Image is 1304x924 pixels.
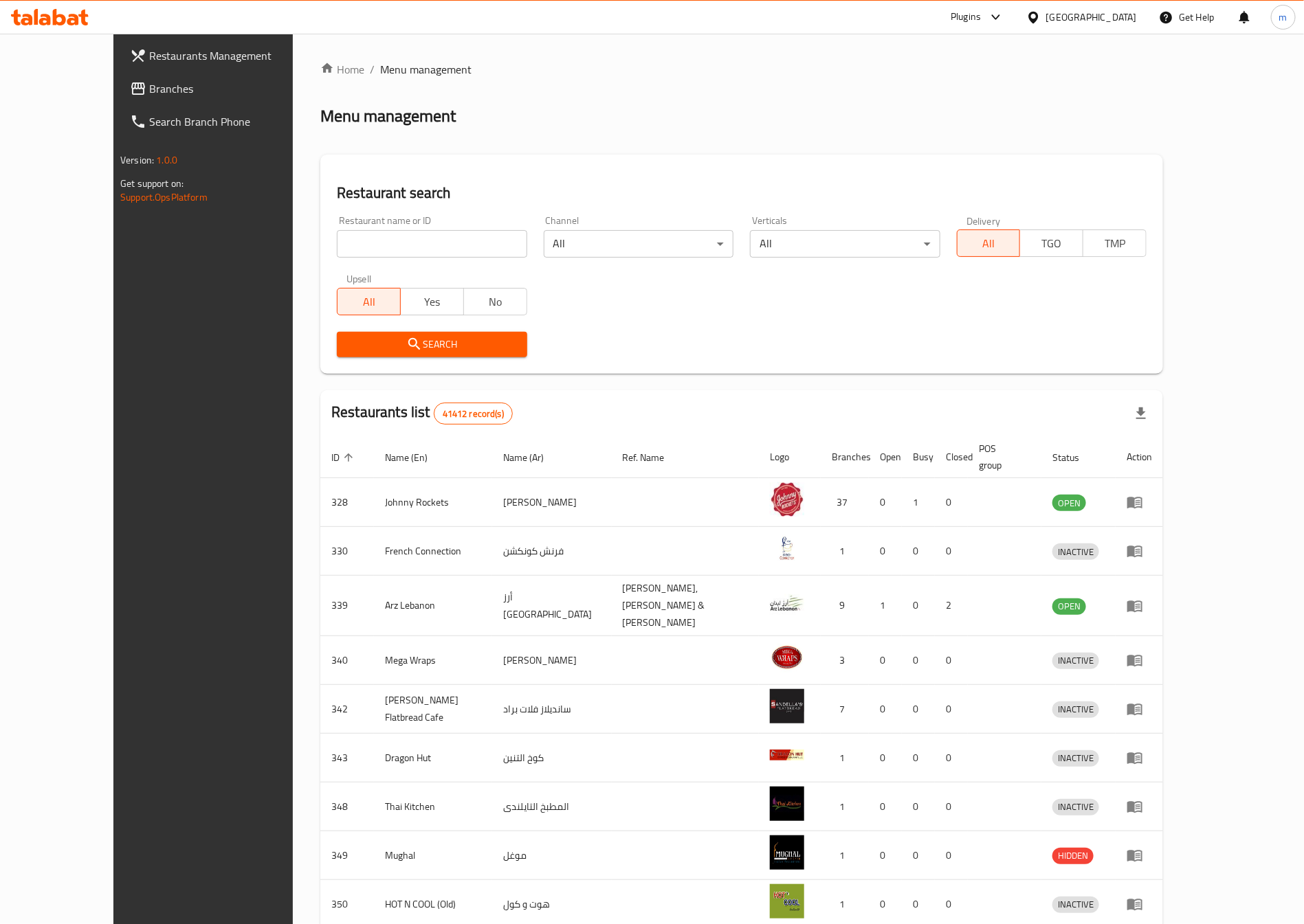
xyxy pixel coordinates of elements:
[902,436,935,478] th: Busy
[869,436,902,478] th: Open
[492,636,612,685] td: [PERSON_NAME]
[750,230,940,258] div: All
[623,449,683,466] span: Ref. Name
[1019,229,1083,257] button: TGO
[902,636,935,685] td: 0
[331,402,513,425] h2: Restaurants list
[1052,701,1099,717] span: INACTIVE
[492,478,612,527] td: [PERSON_NAME]
[119,105,331,138] a: Search Branch Phone
[156,151,177,169] span: 1.0.0
[821,527,869,576] td: 1
[400,288,464,315] button: Yes
[935,636,968,685] td: 0
[1116,436,1163,478] th: Action
[120,174,184,192] span: Get support on:
[821,831,869,880] td: 1
[331,449,357,466] span: ID
[544,230,733,258] div: All
[1052,598,1086,615] div: OPEN
[492,734,612,782] td: كوخ التنين
[902,734,935,782] td: 0
[1052,897,1099,912] span: INACTIVE
[1052,653,1099,668] span: INACTIVE
[966,216,1001,225] label: Delivery
[759,436,821,478] th: Logo
[120,188,208,206] a: Support.OpsPlatform
[1052,897,1099,913] div: INACTIVE
[902,527,935,576] td: 0
[1127,798,1152,815] div: Menu
[374,576,492,636] td: Arz Lebanon
[869,685,902,734] td: 0
[1127,543,1152,559] div: Menu
[320,478,374,527] td: 328
[320,527,374,576] td: 330
[149,80,320,97] span: Branches
[963,234,1015,253] span: All
[1052,799,1099,815] span: INACTIVE
[902,576,935,636] td: 0
[1052,449,1097,466] span: Status
[337,183,1147,203] h2: Restaurant search
[149,113,320,130] span: Search Branch Phone
[343,292,395,312] span: All
[1127,701,1152,717] div: Menu
[348,336,516,353] span: Search
[821,636,869,685] td: 3
[770,689,804,723] img: Sandella's Flatbread Cafe
[320,576,374,636] td: 339
[374,527,492,576] td: French Connection
[1052,799,1099,815] div: INACTIVE
[492,685,612,734] td: سانديلاز فلات براد
[374,734,492,782] td: Dragon Hut
[492,831,612,880] td: موغل
[935,478,968,527] td: 0
[770,586,804,620] img: Arz Lebanon
[935,527,968,576] td: 0
[1046,10,1137,25] div: [GEOGRAPHIC_DATA]
[1026,234,1078,253] span: TGO
[935,734,968,782] td: 0
[902,685,935,734] td: 0
[434,407,512,420] span: 41412 record(s)
[821,685,869,734] td: 7
[935,436,968,478] th: Closed
[374,685,492,734] td: [PERSON_NAME] Flatbread Cafe
[320,61,364,78] a: Home
[374,478,492,527] td: Johnny Rockets
[1083,229,1147,257] button: TMP
[337,230,527,258] input: Search for restaurant name or ID..
[935,685,968,734] td: 0
[370,61,375,78] li: /
[1127,750,1152,766] div: Menu
[434,403,513,425] div: Total records count
[869,734,902,782] td: 0
[770,531,804,565] img: French Connection
[320,734,374,782] td: 343
[1052,848,1094,864] div: HIDDEN
[149,47,320,64] span: Restaurants Management
[1127,847,1152,864] div: Menu
[869,478,902,527] td: 0
[1052,543,1099,560] div: INACTIVE
[869,527,902,576] td: 0
[492,782,612,831] td: المطبخ التايلندى
[1052,750,1099,767] div: INACTIVE
[869,636,902,685] td: 0
[1052,495,1086,511] span: OPEN
[821,478,869,527] td: 37
[320,61,1163,78] nav: breadcrumb
[1052,598,1086,614] span: OPEN
[869,782,902,831] td: 0
[951,9,981,25] div: Plugins
[320,636,374,685] td: 340
[320,782,374,831] td: 348
[119,39,331,72] a: Restaurants Management
[1127,598,1152,614] div: Menu
[770,640,804,675] img: Mega Wraps
[1279,10,1288,25] span: m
